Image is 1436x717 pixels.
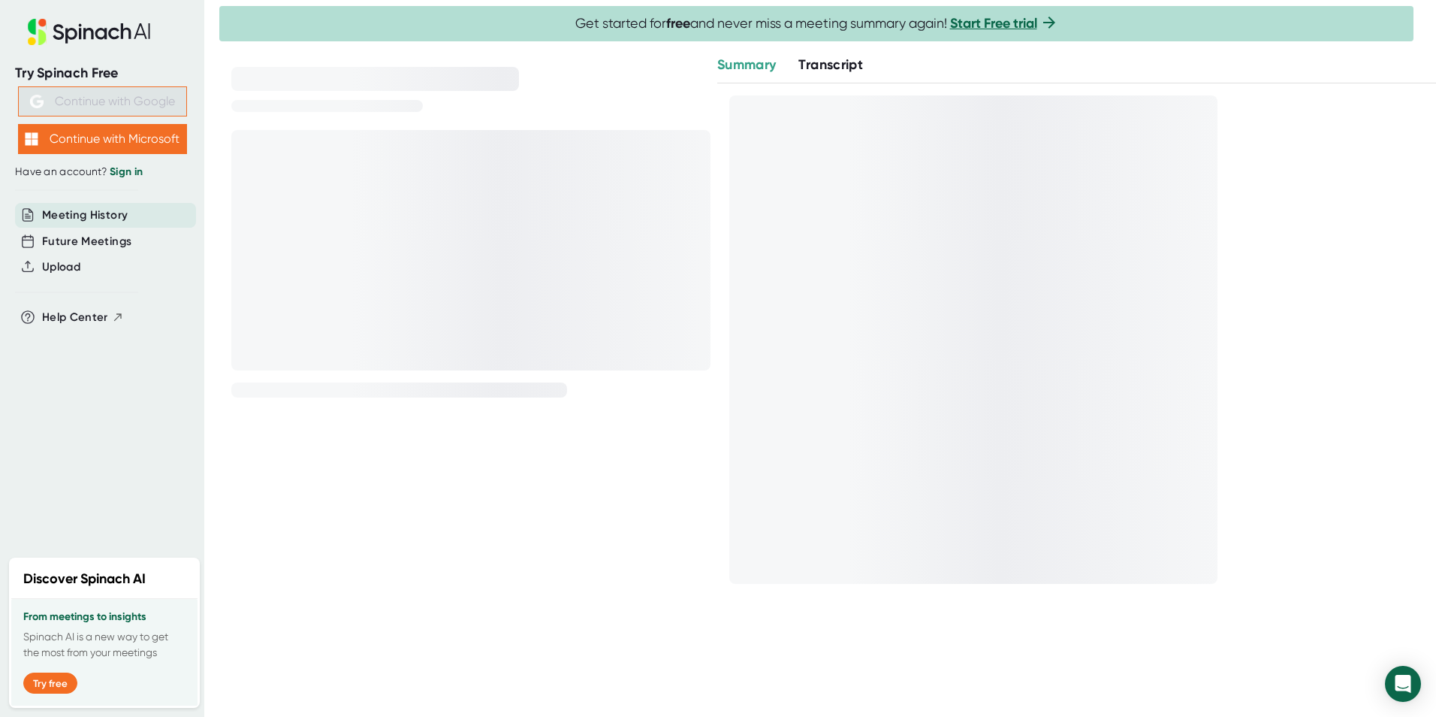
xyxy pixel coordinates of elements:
a: Start Free trial [950,15,1037,32]
img: Aehbyd4JwY73AAAAAElFTkSuQmCC [30,95,44,108]
p: Spinach AI is a new way to get the most from your meetings [23,629,186,661]
h2: Discover Spinach AI [23,569,146,589]
button: Continue with Microsoft [18,124,187,154]
span: Help Center [42,309,108,326]
span: Get started for and never miss a meeting summary again! [575,15,1058,32]
a: Sign in [110,165,143,178]
span: Transcript [798,56,863,73]
b: free [666,15,690,32]
button: Meeting History [42,207,128,224]
button: Continue with Google [18,86,187,116]
h3: From meetings to insights [23,611,186,623]
span: Summary [717,56,776,73]
button: Upload [42,259,80,276]
button: Future Meetings [42,233,131,250]
button: Summary [717,55,776,75]
div: Have an account? [15,165,189,179]
button: Try free [23,673,77,694]
button: Help Center [42,309,124,326]
button: Transcript [798,55,863,75]
div: Open Intercom Messenger [1385,666,1421,702]
div: Try Spinach Free [15,65,189,82]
